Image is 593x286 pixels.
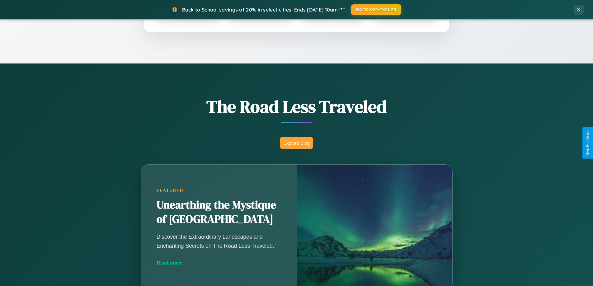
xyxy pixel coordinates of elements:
[110,95,483,119] h1: The Road Less Traveled
[351,4,401,15] button: BACK2SCHOOL20
[157,260,281,266] div: Read more →
[157,232,281,250] p: Discover the Extraordinary Landscapes and Enchanting Secrets on The Road Less Traveled.
[157,198,281,227] h2: Unearthing the Mystique of [GEOGRAPHIC_DATA]
[182,7,346,13] span: Back to School savings of 20% in select cities! Ends [DATE] 10am PT.
[280,137,313,149] button: Explore Blog
[157,188,281,193] div: Featured
[586,130,590,156] div: Give Feedback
